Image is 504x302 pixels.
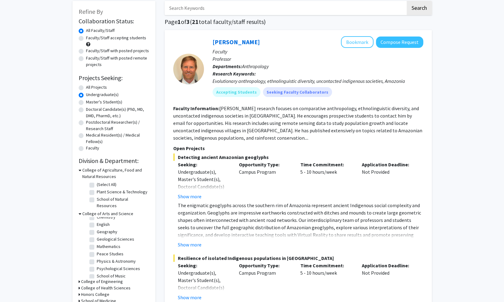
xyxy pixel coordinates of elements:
label: School of Music [97,273,126,279]
p: Opportunity Type: [239,161,291,168]
h1: Page of ( total faculty/staff results) [165,18,432,25]
button: Add Rob Walker to Bookmarks [341,36,373,48]
b: Faculty Information: [173,105,219,111]
span: Resilience of isolated Indigenous populations in [GEOGRAPHIC_DATA] [173,254,423,262]
label: Geography [97,229,117,235]
h3: College of Arts and Science [82,211,133,217]
label: Plant Science & Technology [97,189,147,195]
label: School of Natural Resources [97,196,148,209]
input: Search Keywords [165,1,406,15]
h2: Collaboration Status: [79,17,149,25]
label: Doctoral Candidate(s) (PhD, MD, DMD, PharmD, etc.) [86,106,149,119]
button: Show more [178,241,201,248]
iframe: Chat [5,274,26,297]
div: Not Provided [357,161,419,200]
h3: College of Engineering [81,278,123,285]
label: Master's Student(s) [86,99,122,105]
label: Physics & Astronomy [97,258,136,265]
label: Faculty [86,145,99,151]
a: [PERSON_NAME] [213,38,260,46]
label: Postdoctoral Researcher(s) / Research Staff [86,119,149,132]
label: Geological Sciences [97,236,134,242]
span: Detecting ancient Amazonian geoglyphs [173,153,423,161]
span: 3 [186,18,190,25]
label: Psychological Sciences [97,265,140,272]
p: Seeking: [178,262,230,269]
h2: Projects Seeking: [79,74,149,82]
p: Seeking: [178,161,230,168]
div: 5 - 10 hours/week [296,161,357,200]
button: Search [407,1,432,15]
p: The enigmatic geoglyphs across the southern rim of Amazonia represent ancient Indigenous social c... [178,202,423,290]
p: Faculty [213,48,423,55]
label: All Projects [86,84,107,91]
span: 1 [178,18,181,25]
b: Research Keywords: [213,71,256,77]
button: Compose Request to Rob Walker [376,37,423,48]
p: Opportunity Type: [239,262,291,269]
label: Medical Resident(s) / Medical Fellow(s) [86,132,149,145]
div: Campus Program [234,262,296,301]
mat-chip: Accepting Students [213,87,260,97]
button: Show more [178,294,201,301]
p: Open Projects [173,145,423,152]
div: Evolutionary anthropology, ethnolinguistic diversity, uncontacted indigenous societies, Amazonia [213,77,423,85]
label: Peace Studies [97,251,123,257]
label: All Faculty/Staff [86,27,115,34]
label: Mathematics [97,243,120,250]
h3: College of Health Sciences [81,285,131,291]
label: Faculty/Staff accepting students [86,35,146,41]
label: English [97,221,110,228]
label: Chemistry [97,214,115,220]
div: Not Provided [357,262,419,301]
h3: Honors College [81,291,109,298]
div: Undergraduate(s), Master's Student(s), Doctoral Candidate(s) (PhD, MD, DMD, PharmD, etc.), Postdo... [178,168,230,227]
h2: Division & Department: [79,157,149,165]
button: Show more [178,193,201,200]
h3: College of Agriculture, Food and Natural Resources [82,167,149,180]
span: 21 [192,18,199,25]
p: Time Commitment: [300,161,353,168]
fg-read-more: [PERSON_NAME] research focuses on comparative anthropology, ethnolinguistic diversity, and uncont... [173,105,422,141]
label: Undergraduate(s) [86,91,119,98]
span: Refine By [79,8,103,15]
b: Departments: [213,63,242,69]
label: (Select All) [97,181,116,188]
div: Campus Program [234,161,296,200]
p: Application Deadline: [362,161,414,168]
p: Professor [213,55,423,63]
mat-chip: Seeking Faculty Collaborators [263,87,332,97]
p: Application Deadline: [362,262,414,269]
p: Time Commitment: [300,262,353,269]
div: 5 - 10 hours/week [296,262,357,301]
label: Faculty/Staff with posted projects [86,48,149,54]
span: Anthropology [242,63,269,69]
label: Faculty/Staff with posted remote projects [86,55,149,68]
